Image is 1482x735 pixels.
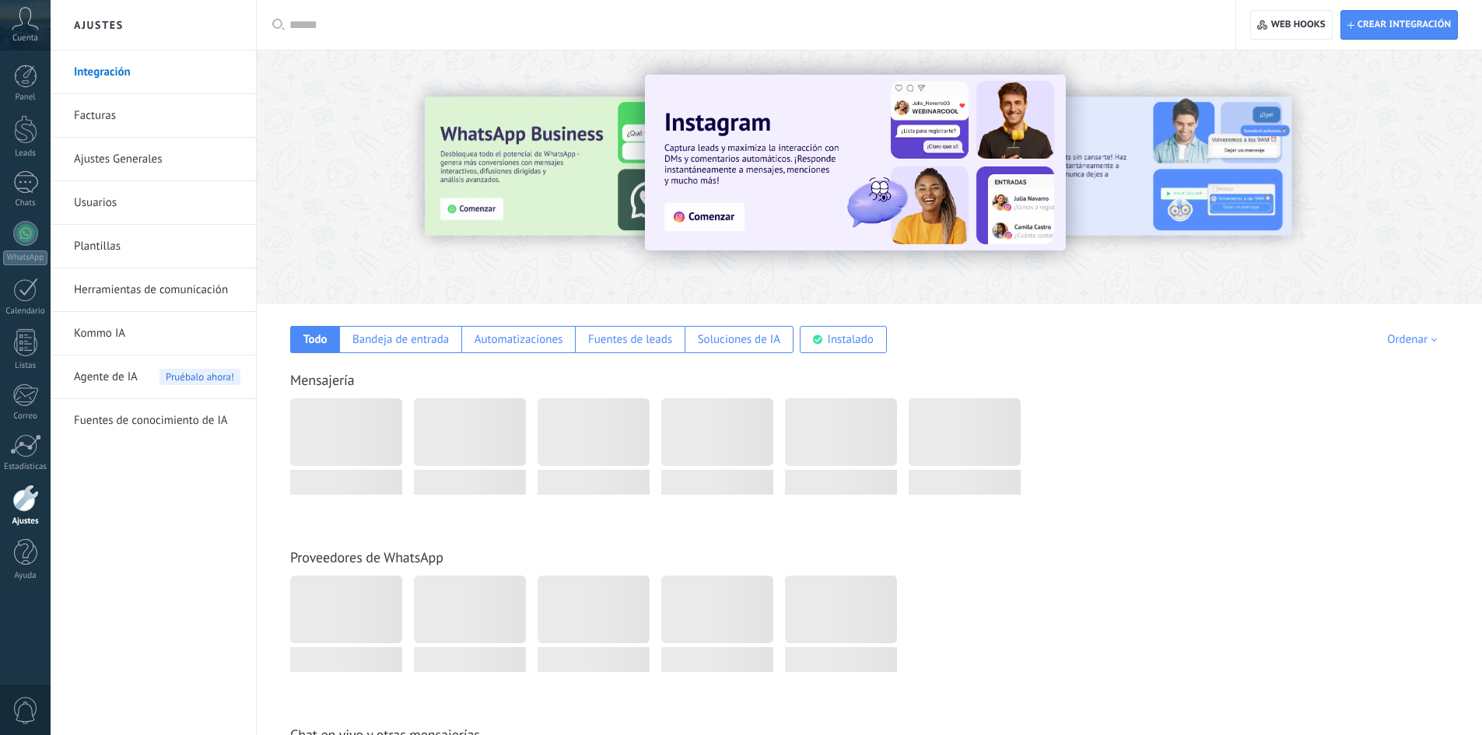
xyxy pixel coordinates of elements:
li: Ajustes Generales [51,138,256,181]
li: Agente de IA [51,355,256,399]
div: Todo [303,332,328,347]
button: Web hooks [1250,10,1332,40]
li: Fuentes de conocimiento de IA [51,399,256,442]
a: Usuarios [74,181,240,225]
a: Herramientas de comunicación [74,268,240,312]
span: Cuenta [12,33,38,44]
div: Leads [3,149,48,159]
div: Listas [3,361,48,371]
a: Fuentes de conocimiento de IA [74,399,240,443]
div: Automatizaciones [475,332,563,347]
div: Ajustes [3,516,48,527]
div: Estadísticas [3,462,48,472]
a: Plantillas [74,225,240,268]
button: Crear integración [1340,10,1458,40]
img: Slide 1 [645,75,1066,250]
a: Mensajería [290,371,355,389]
div: Ordenar [1387,332,1442,347]
a: Integración [74,51,240,94]
div: Fuentes de leads [588,332,672,347]
img: Slide 3 [425,97,756,236]
span: Crear integración [1358,19,1451,31]
a: Ajustes Generales [74,138,240,181]
div: WhatsApp [3,250,47,265]
div: Instalado [828,332,874,347]
a: Proveedores de WhatsApp [290,548,443,566]
div: Ayuda [3,571,48,581]
div: Calendario [3,306,48,317]
li: Integración [51,51,256,94]
li: Kommo IA [51,312,256,355]
li: Herramientas de comunicación [51,268,256,312]
span: Web hooks [1271,19,1326,31]
a: Facturas [74,94,240,138]
span: Agente de IA [74,355,138,399]
div: Soluciones de IA [698,332,780,347]
li: Facturas [51,94,256,138]
div: Bandeja de entrada [352,332,449,347]
li: Plantillas [51,225,256,268]
div: Chats [3,198,48,208]
div: Panel [3,93,48,103]
a: Agente de IA Pruébalo ahora! [74,355,240,399]
a: Kommo IA [74,312,240,355]
img: Slide 2 [960,97,1291,236]
li: Usuarios [51,181,256,225]
span: Pruébalo ahora! [159,369,240,385]
div: Correo [3,411,48,422]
